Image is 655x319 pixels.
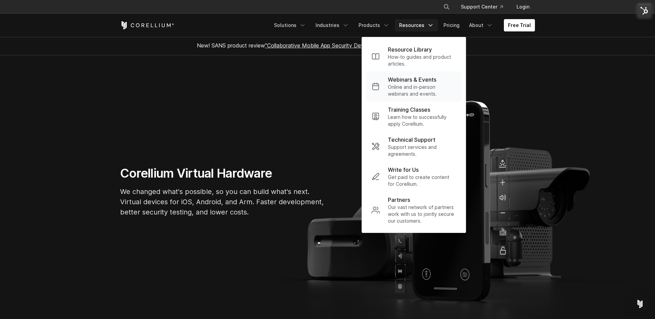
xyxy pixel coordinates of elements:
h1: Corellium Virtual Hardware [120,166,325,181]
a: "Collaborative Mobile App Security Development and Analysis" [265,42,422,49]
p: How-to guides and product articles. [388,54,456,67]
a: Technical Support Support services and agreements. [366,131,462,162]
p: We changed what's possible, so you can build what's next. Virtual devices for iOS, Android, and A... [120,186,325,217]
a: Login [511,1,535,13]
a: Pricing [439,19,464,31]
a: Partners Our vast network of partners work with us to jointly secure our customers. [366,192,462,228]
p: Technical Support [388,136,435,144]
p: Training Classes [388,106,430,114]
p: Partners [388,196,410,204]
a: Support Center [455,1,508,13]
button: Search [440,1,453,13]
div: Navigation Menu [435,1,535,13]
p: Get paid to create content for Corellium. [388,174,456,188]
p: Resource Library [388,45,432,54]
p: Webinars & Events [388,75,436,84]
a: Industries [311,19,353,31]
a: Corellium Home [120,21,174,29]
p: Online and in-person webinars and events. [388,84,456,97]
p: Write for Us [388,166,419,174]
a: Products [354,19,394,31]
a: Resource Library How-to guides and product articles. [366,41,462,71]
a: Webinars & Events Online and in-person webinars and events. [366,71,462,101]
p: Support services and agreements. [388,144,456,157]
a: Free Trial [504,19,535,31]
a: Write for Us Get paid to create content for Corellium. [366,162,462,192]
a: About [465,19,497,31]
a: Training Classes Learn how to successfully apply Corellium. [366,101,462,131]
span: New! SANS product review now available. [197,42,458,49]
a: Solutions [270,19,310,31]
a: Resources [395,19,438,31]
p: Our vast network of partners work with us to jointly secure our customers. [388,204,456,224]
div: Open Intercom Messenger [632,296,648,312]
div: Navigation Menu [270,19,535,31]
img: HubSpot Tools Menu Toggle [637,3,652,18]
p: Learn how to successfully apply Corellium. [388,114,456,127]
